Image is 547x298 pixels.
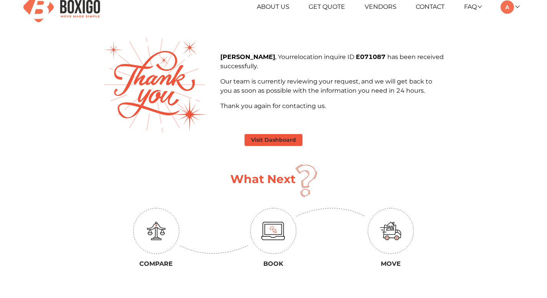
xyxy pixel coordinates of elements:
[338,260,444,267] h3: Move
[292,53,324,61] span: relocation
[261,222,285,240] img: monitor
[296,208,365,217] img: down
[221,260,327,267] h3: Book
[380,222,402,240] img: move
[220,102,444,111] p: Thank you again for contacting us.
[464,3,481,10] a: FAQ
[250,208,296,254] img: circle
[104,37,208,133] img: thank-you
[296,164,317,197] img: question
[179,245,248,254] img: up
[416,3,445,10] a: Contact
[245,134,302,146] button: Visit Dashboard
[220,52,444,71] p: , Your inquire ID has been received successfully.
[356,53,387,61] b: E071087
[368,208,414,254] img: circle
[309,3,345,10] a: Get Quote
[230,172,296,186] h1: What Next
[103,260,209,267] h3: Compare
[133,208,179,254] img: circle
[220,77,444,95] p: Our team is currently reviewing your request, and we will get back to you as soon as possible wit...
[220,53,275,61] b: [PERSON_NAME]
[257,3,289,10] a: About Us
[365,3,397,10] a: Vendors
[147,222,165,240] img: education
